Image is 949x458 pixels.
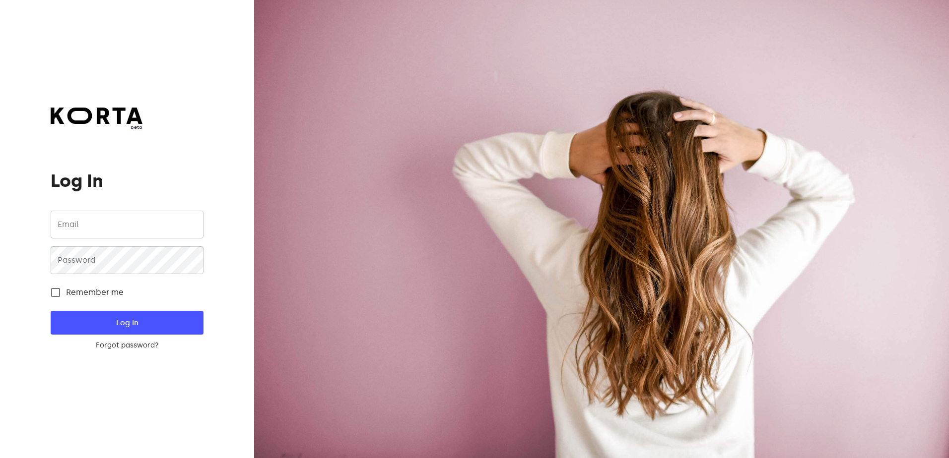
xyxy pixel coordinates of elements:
[51,311,203,335] button: Log In
[51,171,203,191] h1: Log In
[67,316,187,329] span: Log In
[51,124,142,131] span: beta
[51,108,142,131] a: beta
[66,286,124,298] span: Remember me
[51,108,142,124] img: Korta
[51,341,203,350] a: Forgot password?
